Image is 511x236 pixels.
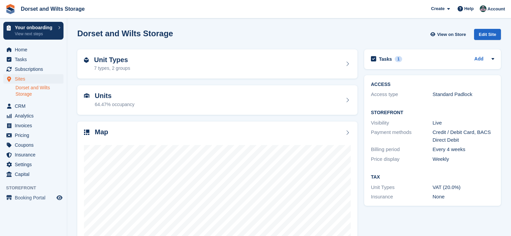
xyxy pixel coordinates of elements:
[15,74,55,84] span: Sites
[379,56,392,62] h2: Tasks
[95,128,108,136] h2: Map
[95,101,134,108] div: 64.47% occupancy
[77,29,173,38] h2: Dorset and Wilts Storage
[371,129,433,144] div: Payment methods
[15,193,55,202] span: Booking Portal
[3,101,63,111] a: menu
[3,160,63,169] a: menu
[3,193,63,202] a: menu
[433,193,495,201] div: None
[433,146,495,153] div: Every 4 weeks
[487,6,505,12] span: Account
[433,155,495,163] div: Weekly
[94,65,130,72] div: 7 types, 2 groups
[15,160,55,169] span: Settings
[431,5,444,12] span: Create
[371,91,433,98] div: Access type
[15,85,63,97] a: Dorset and Wilts Storage
[371,119,433,127] div: Visibility
[15,140,55,150] span: Coupons
[474,29,501,43] a: Edit Site
[474,29,501,40] div: Edit Site
[480,5,486,12] img: Steph Chick
[15,55,55,64] span: Tasks
[433,129,495,144] div: Credit / Debit Card, BACS Direct Debit
[371,184,433,191] div: Unit Types
[474,55,483,63] a: Add
[3,121,63,130] a: menu
[6,185,67,191] span: Storefront
[84,130,89,135] img: map-icn-33ee37083ee616e46c38cad1a60f524a97daa1e2b2c8c0bc3eb3415660979fc1.svg
[5,4,15,14] img: stora-icon-8386f47178a22dfd0bd8f6a31ec36ba5ce8667c1dd55bd0f319d3a0aa187defe.svg
[77,49,357,79] a: Unit Types 7 types, 2 groups
[371,175,494,180] h2: Tax
[15,25,55,30] p: Your onboarding
[3,22,63,40] a: Your onboarding View next steps
[3,55,63,64] a: menu
[3,150,63,159] a: menu
[433,184,495,191] div: VAT (20.0%)
[3,131,63,140] a: menu
[371,155,433,163] div: Price display
[3,111,63,121] a: menu
[3,64,63,74] a: menu
[3,74,63,84] a: menu
[15,170,55,179] span: Capital
[18,3,87,14] a: Dorset and Wilts Storage
[15,131,55,140] span: Pricing
[95,92,134,100] h2: Units
[15,150,55,159] span: Insurance
[371,110,494,115] h2: Storefront
[94,56,130,64] h2: Unit Types
[15,45,55,54] span: Home
[371,193,433,201] div: Insurance
[3,140,63,150] a: menu
[55,194,63,202] a: Preview store
[15,111,55,121] span: Analytics
[395,56,402,62] div: 1
[3,45,63,54] a: menu
[371,82,494,87] h2: ACCESS
[3,170,63,179] a: menu
[15,31,55,37] p: View next steps
[437,31,466,38] span: View on Store
[84,93,89,98] img: unit-icn-7be61d7bf1b0ce9d3e12c5938cc71ed9869f7b940bace4675aadf7bd6d80202e.svg
[84,57,89,63] img: unit-type-icn-2b2737a686de81e16bb02015468b77c625bbabd49415b5ef34ead5e3b44a266d.svg
[433,119,495,127] div: Live
[371,146,433,153] div: Billing period
[15,121,55,130] span: Invoices
[15,64,55,74] span: Subscriptions
[464,5,474,12] span: Help
[433,91,495,98] div: Standard Padlock
[15,101,55,111] span: CRM
[77,85,357,115] a: Units 64.47% occupancy
[429,29,469,40] a: View on Store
